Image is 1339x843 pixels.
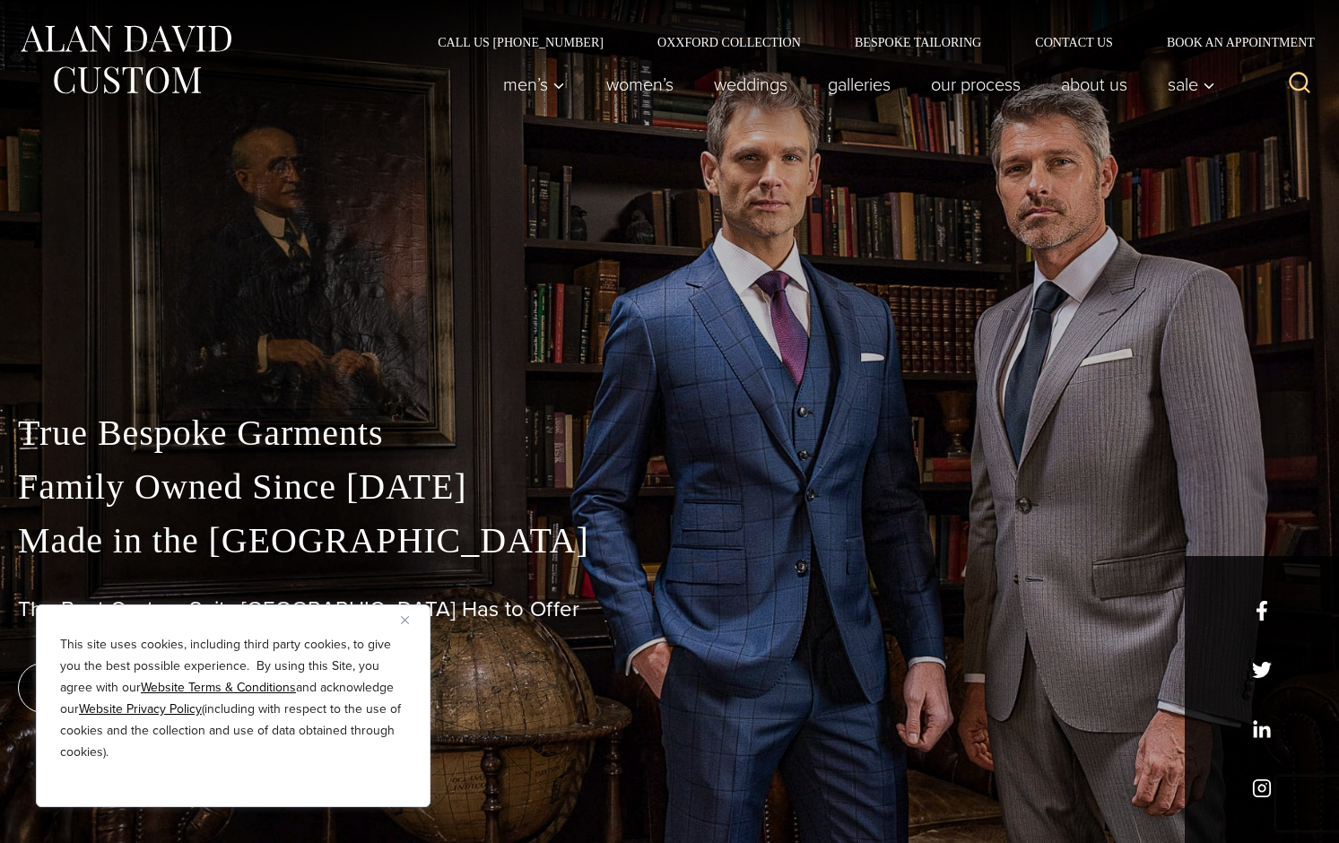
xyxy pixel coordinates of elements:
span: Men’s [502,75,565,93]
a: Contact Us [1008,36,1140,48]
a: Call Us [PHONE_NUMBER] [411,36,630,48]
button: Close [401,609,422,630]
p: True Bespoke Garments Family Owned Since [DATE] Made in the [GEOGRAPHIC_DATA] [18,406,1321,568]
a: weddings [693,66,807,102]
nav: Secondary Navigation [411,36,1321,48]
button: View Search Form [1278,63,1321,106]
a: About Us [1040,66,1147,102]
a: Galleries [807,66,910,102]
a: Oxxford Collection [630,36,828,48]
h1: The Best Custom Suits [GEOGRAPHIC_DATA] Has to Offer [18,596,1321,622]
a: Book an Appointment [1140,36,1321,48]
a: Bespoke Tailoring [828,36,1008,48]
p: This site uses cookies, including third party cookies, to give you the best possible experience. ... [60,634,406,763]
img: Close [401,616,409,624]
a: Website Terms & Conditions [141,678,296,697]
span: Sale [1167,75,1215,93]
nav: Primary Navigation [483,66,1225,102]
img: Alan David Custom [18,20,233,100]
a: Website Privacy Policy [79,700,202,718]
a: book an appointment [18,663,269,713]
a: Women’s [586,66,693,102]
a: Our Process [910,66,1040,102]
